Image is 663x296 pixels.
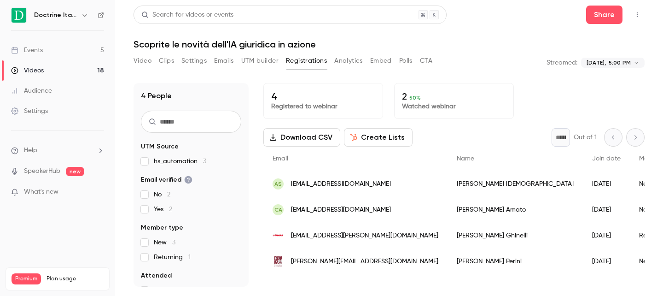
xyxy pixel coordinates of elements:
span: Yes [154,205,172,214]
div: Search for videos or events [141,10,233,20]
div: [PERSON_NAME] [DEMOGRAPHIC_DATA] [448,171,583,197]
h6: Doctrine Italia [34,11,77,20]
span: Premium [12,273,41,284]
img: studioferrarogiove.it [273,256,284,267]
div: [PERSON_NAME] Amato [448,197,583,223]
span: new [66,167,84,176]
span: 5:00 PM [609,59,631,67]
span: hs_automation [154,157,206,166]
div: [PERSON_NAME] Ghinelli [448,223,583,249]
div: [DATE] [583,197,630,223]
div: Videos [11,66,44,75]
a: SpeakerHub [24,166,60,176]
p: 4 [271,91,375,102]
button: Embed [370,53,392,68]
span: No [154,286,170,295]
span: AS [274,180,282,188]
p: Out of 1 [574,133,597,142]
span: 50 % [409,95,421,101]
span: 3 [203,158,206,165]
li: help-dropdown-opener [11,146,104,155]
span: [EMAIL_ADDRESS][PERSON_NAME][DOMAIN_NAME] [291,231,438,241]
button: Emails [214,53,233,68]
span: [PERSON_NAME][EMAIL_ADDRESS][DOMAIN_NAME] [291,257,438,266]
div: [PERSON_NAME] Perini [448,249,583,274]
span: What's new [24,187,58,197]
button: Top Bar Actions [630,7,645,22]
span: 2 [169,206,172,213]
button: Settings [181,53,207,68]
img: marr.it [273,230,284,241]
button: Registrations [286,53,327,68]
p: Watched webinar [402,102,506,111]
button: Polls [399,53,413,68]
button: Clips [159,53,174,68]
span: 1 [188,254,191,260]
p: Streamed: [547,58,577,67]
img: Doctrine Italia [12,8,26,23]
button: Create Lists [344,128,413,147]
button: Video [134,53,151,68]
span: Join date [592,155,621,162]
button: Share [586,6,622,24]
span: [DATE], [587,59,606,67]
span: 3 [172,239,175,246]
div: [DATE] [583,249,630,274]
span: [EMAIL_ADDRESS][DOMAIN_NAME] [291,179,391,189]
button: CTA [420,53,432,68]
span: No [154,190,170,199]
span: Name [457,155,474,162]
h1: 4 People [141,90,172,101]
p: Registered to webinar [271,102,375,111]
span: Help [24,146,37,155]
button: UTM builder [241,53,279,68]
div: [DATE] [583,171,630,197]
span: Returning [154,253,191,262]
div: Settings [11,107,48,116]
span: [EMAIL_ADDRESS][DOMAIN_NAME] [291,205,391,215]
span: New [154,238,175,247]
span: Plan usage [47,275,104,283]
span: Member type [141,223,183,232]
span: CA [274,206,282,214]
div: Audience [11,86,52,95]
span: UTM Source [141,142,179,151]
p: 2 [402,91,506,102]
span: Email [273,155,288,162]
div: Events [11,46,43,55]
span: 2 [167,191,170,198]
div: [DATE] [583,223,630,249]
span: Attended [141,271,172,280]
h1: Scoprite le novità dell'IA giuridica in azione [134,39,645,50]
button: Download CSV [263,128,340,147]
iframe: Noticeable Trigger [93,188,104,196]
button: Analytics [334,53,363,68]
span: Email verified [141,175,192,184]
